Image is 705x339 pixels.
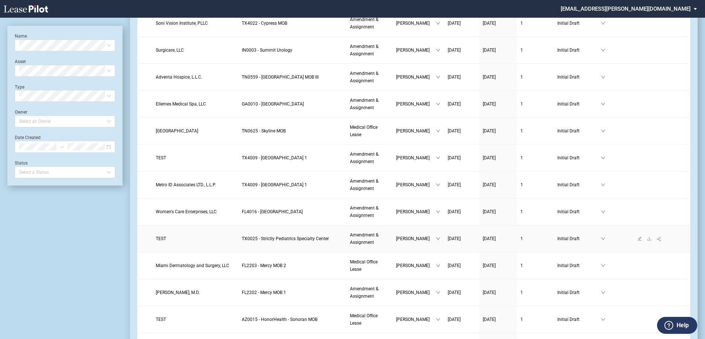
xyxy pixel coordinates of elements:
[557,154,601,162] span: Initial Draft
[483,182,496,187] span: [DATE]
[396,235,436,242] span: [PERSON_NAME]
[242,73,343,81] a: TN0559 - [GEOGRAPHIC_DATA] MOB III
[483,263,496,268] span: [DATE]
[242,262,343,269] a: FL2203 - Mercy MOB 2
[350,231,389,246] a: Amendment & Assignment
[520,21,523,26] span: 1
[436,183,440,187] span: down
[15,110,27,115] label: Owner
[520,20,550,27] a: 1
[557,208,601,215] span: Initial Draft
[396,262,436,269] span: [PERSON_NAME]
[350,312,389,327] a: Medical Office Lease
[448,100,475,108] a: [DATE]
[601,48,605,52] span: down
[557,73,601,81] span: Initial Draft
[242,48,292,53] span: IN0003 - Summit Urology
[350,151,389,165] a: Amendment & Assignment
[520,75,523,80] span: 1
[396,73,436,81] span: [PERSON_NAME]
[557,181,601,188] span: Initial Draft
[601,21,605,25] span: down
[156,181,234,188] a: Metro ID Associates LTD., L.L.P.
[350,43,389,58] a: Amendment & Assignment
[396,316,436,323] span: [PERSON_NAME]
[520,209,523,214] span: 1
[156,73,234,81] a: Adventa Hospice, L.L.C.
[156,209,217,214] span: Women's Care Enterprises, LLC
[156,127,234,135] a: [GEOGRAPHIC_DATA]
[677,321,689,330] label: Help
[15,34,27,39] label: Name
[448,48,461,53] span: [DATE]
[156,235,234,242] a: TEST
[156,182,216,187] span: Metro ID Associates LTD., L.L.P.
[156,154,234,162] a: TEST
[59,144,65,149] span: to
[396,181,436,188] span: [PERSON_NAME]
[350,125,378,137] span: Medical Office Lease
[448,73,475,81] a: [DATE]
[520,154,550,162] a: 1
[601,102,605,106] span: down
[350,97,389,111] a: Amendment & Assignment
[436,290,440,295] span: down
[242,21,287,26] span: TX4022 - Cypress MOB
[448,289,475,296] a: [DATE]
[520,127,550,135] a: 1
[483,208,513,215] a: [DATE]
[520,48,523,53] span: 1
[436,317,440,322] span: down
[483,20,513,27] a: [DATE]
[448,209,461,214] span: [DATE]
[350,313,378,326] span: Medical Office Lease
[520,317,523,322] span: 1
[448,262,475,269] a: [DATE]
[242,209,303,214] span: FL4016 - Bayfront Medical Plaza
[520,73,550,81] a: 1
[601,263,605,268] span: down
[350,177,389,192] a: Amendment & Assignment
[601,156,605,160] span: down
[483,236,496,241] span: [DATE]
[242,289,343,296] a: FL2202 - Mercy MOB 1
[657,317,697,334] button: Help
[156,208,234,215] a: Women's Care Enterprises, LLC
[242,128,286,134] span: TN0625 - Skyline MOB
[483,48,496,53] span: [DATE]
[601,317,605,322] span: down
[242,127,343,135] a: TN0625 - Skyline MOB
[242,317,317,322] span: AZ0015 - HonorHealth - Sonoran MOB
[59,144,65,149] span: swap-right
[156,262,234,269] a: Miami Dermatology and Surgery, LLC
[520,236,523,241] span: 1
[350,152,378,164] span: Amendment & Assignment
[483,128,496,134] span: [DATE]
[483,75,496,80] span: [DATE]
[647,236,651,241] span: download
[156,155,166,160] span: TEST
[156,290,200,295] span: Carlos E. Wiegering, M.D.
[483,235,513,242] a: [DATE]
[156,101,206,107] span: Ellemes Medical Spa, LLC
[657,236,662,242] span: share-alt
[242,235,343,242] a: TX0025 - Strictly Pediatrics Specialty Center
[15,59,26,64] label: Asset
[156,75,202,80] span: Adventa Hospice, L.L.C.
[396,127,436,135] span: [PERSON_NAME]
[520,289,550,296] a: 1
[448,128,461,134] span: [DATE]
[637,236,642,241] span: edit
[483,290,496,295] span: [DATE]
[448,181,475,188] a: [DATE]
[156,263,229,268] span: Miami Dermatology and Surgery, LLC
[448,235,475,242] a: [DATE]
[483,127,513,135] a: [DATE]
[15,135,41,140] label: Date Created
[350,71,378,83] span: Amendment & Assignment
[448,101,461,107] span: [DATE]
[436,102,440,106] span: down
[520,262,550,269] a: 1
[242,101,304,107] span: GA0010 - Peachtree Dunwoody Medical Center
[396,100,436,108] span: [PERSON_NAME]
